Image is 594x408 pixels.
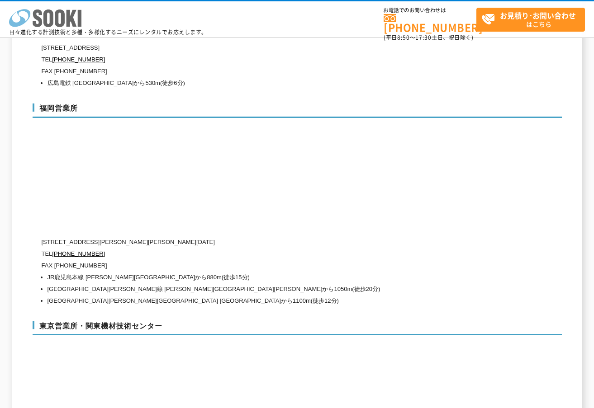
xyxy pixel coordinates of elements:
p: [STREET_ADDRESS] [42,42,476,54]
span: 8:50 [397,33,410,42]
span: (平日 ～ 土日、祝日除く) [384,33,473,42]
a: [PHONE_NUMBER] [52,250,105,257]
p: 日々進化する計測技術と多種・多様化するニーズにレンタルでお応えします。 [9,29,207,35]
span: はこちら [481,8,584,31]
p: [STREET_ADDRESS][PERSON_NAME][PERSON_NAME][DATE] [42,236,476,248]
a: [PHONE_NUMBER] [52,56,105,63]
p: TEL [42,248,476,260]
li: 広島電鉄 [GEOGRAPHIC_DATA]から530m(徒歩6分) [48,77,476,89]
h3: 東京営業所・関東機材技術センター [33,321,562,336]
p: FAX [PHONE_NUMBER] [42,66,476,77]
p: FAX [PHONE_NUMBER] [42,260,476,272]
span: お電話でのお問い合わせは [384,8,476,13]
li: JR鹿児島本線 [PERSON_NAME][GEOGRAPHIC_DATA]から880m(徒歩15分) [48,272,476,283]
h3: 福岡営業所 [33,103,562,118]
li: [GEOGRAPHIC_DATA][PERSON_NAME]線 [PERSON_NAME][GEOGRAPHIC_DATA][PERSON_NAME]から1050m(徒歩20分) [48,283,476,295]
p: TEL [42,54,476,66]
a: お見積り･お問い合わせはこちら [476,8,585,32]
strong: お見積り･お問い合わせ [500,10,576,21]
li: [GEOGRAPHIC_DATA][PERSON_NAME][GEOGRAPHIC_DATA] [GEOGRAPHIC_DATA]から1100m(徒歩12分) [48,295,476,307]
a: [PHONE_NUMBER] [384,14,476,33]
span: 17:30 [415,33,432,42]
